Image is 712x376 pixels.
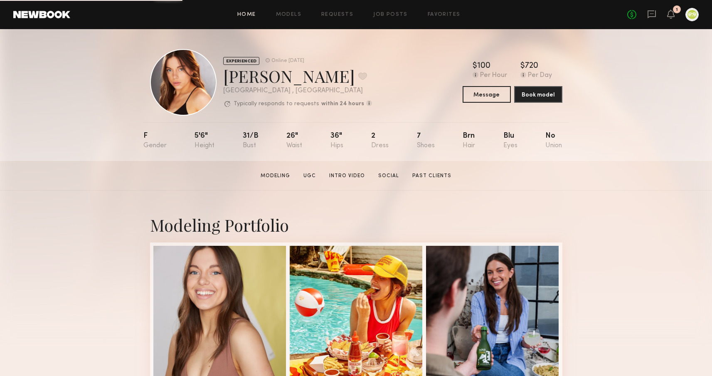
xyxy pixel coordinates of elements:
div: 100 [477,62,490,70]
a: Past Clients [409,172,455,180]
a: Social [375,172,402,180]
button: Book model [514,86,562,103]
a: Modeling [257,172,293,180]
div: Per Hour [480,72,507,79]
div: [PERSON_NAME] [223,65,372,87]
div: 720 [525,62,538,70]
div: Blu [503,132,517,149]
a: Favorites [428,12,461,17]
div: 31/b [243,132,259,149]
div: 26" [286,132,302,149]
div: Modeling Portfolio [150,214,562,236]
button: Message [463,86,511,103]
div: 7 [417,132,435,149]
a: Intro Video [326,172,368,180]
b: within 24 hours [321,101,364,107]
a: UGC [300,172,319,180]
div: Online [DATE] [271,58,304,64]
p: Typically responds to requests [234,101,319,107]
div: [GEOGRAPHIC_DATA] , [GEOGRAPHIC_DATA] [223,87,372,94]
a: Requests [321,12,353,17]
div: No [545,132,562,149]
div: Per Day [528,72,552,79]
div: $ [473,62,477,70]
a: Home [237,12,256,17]
div: 1 [676,7,678,12]
div: 5'6" [195,132,214,149]
a: Job Posts [373,12,408,17]
div: $ [520,62,525,70]
div: F [143,132,167,149]
div: 2 [371,132,389,149]
div: 36" [330,132,343,149]
div: Brn [463,132,475,149]
a: Models [276,12,301,17]
div: EXPERIENCED [223,57,259,65]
